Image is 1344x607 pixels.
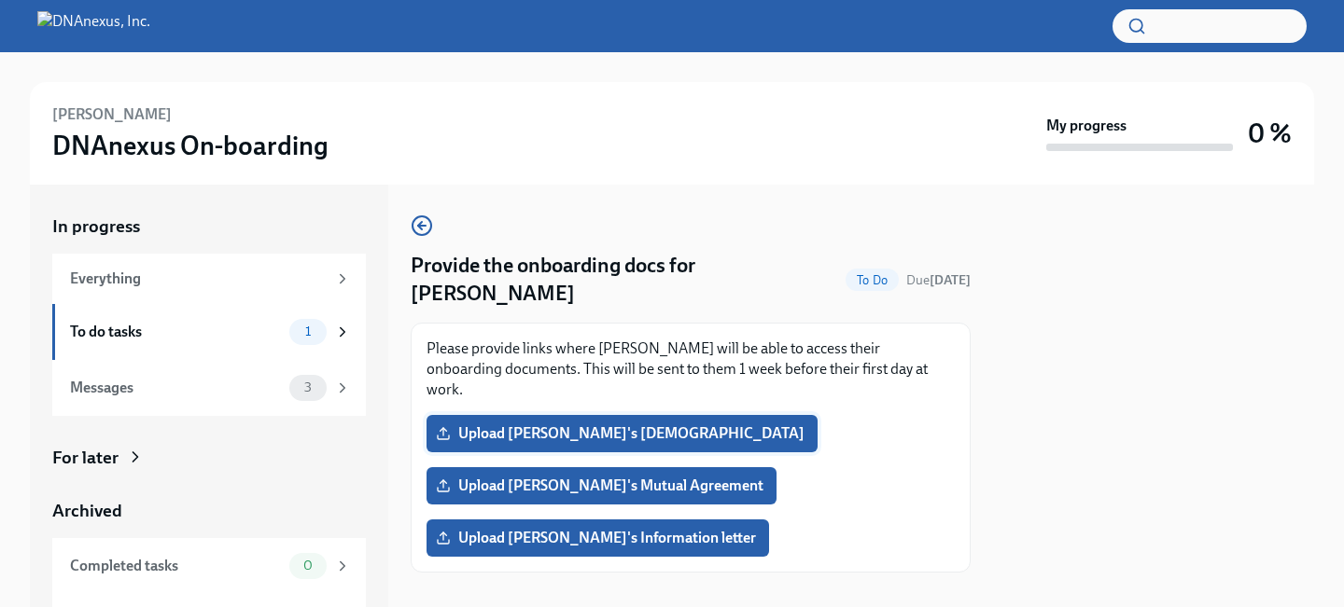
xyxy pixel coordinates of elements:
[70,322,282,342] div: To do tasks
[427,338,955,400] p: Please provide links where [PERSON_NAME] will be able to access their onboarding documents. This ...
[70,378,282,398] div: Messages
[52,304,366,360] a: To do tasks1
[52,538,366,594] a: Completed tasks0
[70,556,282,576] div: Completed tasks
[52,446,119,470] div: For later
[1046,116,1127,136] strong: My progress
[427,415,818,452] label: Upload [PERSON_NAME]'s [DEMOGRAPHIC_DATA]
[294,324,322,338] span: 1
[52,360,366,416] a: Messages3
[52,214,366,239] a: In progress
[440,529,756,547] span: Upload [PERSON_NAME]'s Information letter
[37,11,150,41] img: DNAnexus, Inc.
[70,269,327,289] div: Everything
[52,129,329,162] h3: DNAnexus On-boarding
[427,519,769,557] label: Upload [PERSON_NAME]'s Information letter
[52,254,366,304] a: Everything
[930,272,971,288] strong: [DATE]
[52,446,366,470] a: For later
[293,380,323,394] span: 3
[427,467,777,504] label: Upload [PERSON_NAME]'s Mutual Agreement
[52,104,172,125] h6: [PERSON_NAME]
[292,559,324,573] span: 0
[411,252,838,308] h4: Provide the onboarding docs for [PERSON_NAME]
[52,499,366,523] a: Archived
[440,424,805,443] span: Upload [PERSON_NAME]'s [DEMOGRAPHIC_DATA]
[440,476,763,495] span: Upload [PERSON_NAME]'s Mutual Agreement
[906,272,971,288] span: Due
[906,271,971,289] span: October 6th, 2025 10:00
[846,273,899,287] span: To Do
[1248,117,1292,150] h3: 0 %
